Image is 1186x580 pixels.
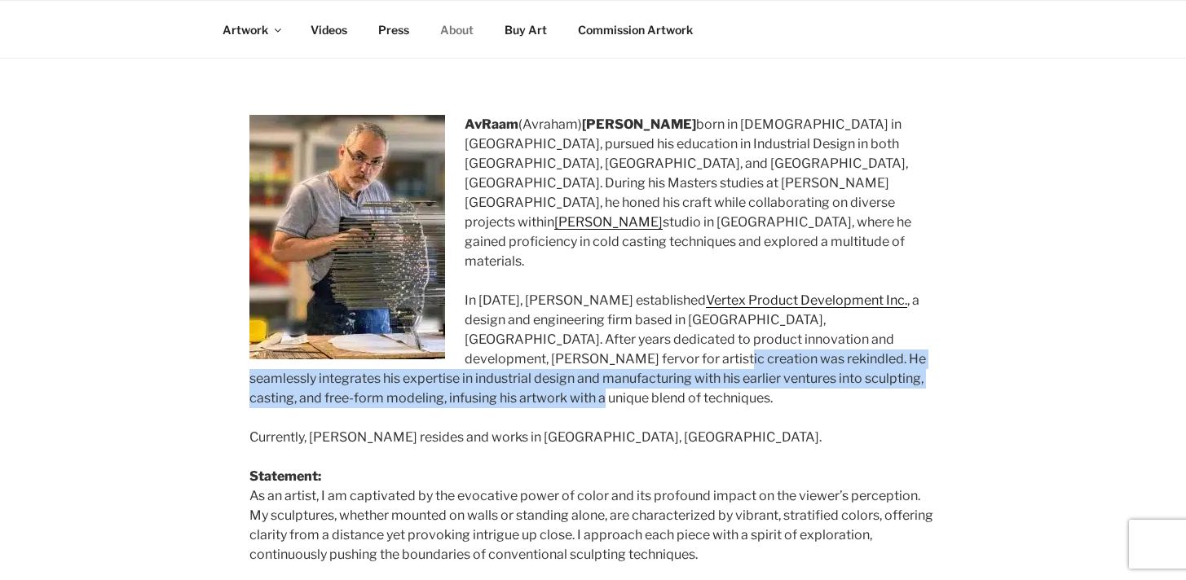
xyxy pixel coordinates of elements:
[491,10,562,50] a: Buy Art
[706,292,907,308] a: Vertex Product Development Inc.
[554,214,663,230] a: [PERSON_NAME]
[465,116,518,132] strong: AvRaam
[209,10,978,50] nav: Top Menu
[249,291,937,408] p: In [DATE], [PERSON_NAME] established , a design and engineering firm based in [GEOGRAPHIC_DATA], ...
[209,10,294,50] a: Artwork
[364,10,424,50] a: Press
[249,467,937,565] p: As an artist, I am captivated by the evocative power of color and its profound impact on the view...
[582,116,696,132] strong: [PERSON_NAME]
[249,468,321,484] strong: Statement:
[249,115,937,271] p: (Avraham) born in [DEMOGRAPHIC_DATA] in [GEOGRAPHIC_DATA], pursued his education in Industrial De...
[297,10,362,50] a: Videos
[564,10,708,50] a: Commission Artwork
[426,10,488,50] a: About
[249,428,937,447] p: Currently, [PERSON_NAME] resides and works in [GEOGRAPHIC_DATA], [GEOGRAPHIC_DATA].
